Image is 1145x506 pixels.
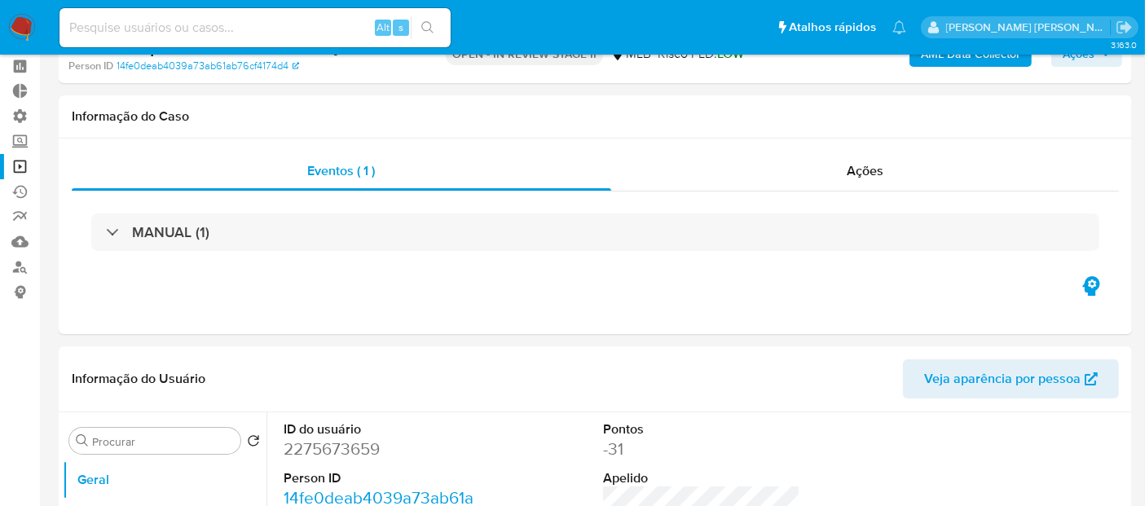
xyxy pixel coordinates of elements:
span: Alt [377,20,390,35]
b: Person ID [68,59,113,73]
dt: ID do usuário [284,420,481,438]
dt: Person ID [284,469,481,487]
dd: -31 [603,438,800,460]
button: Procurar [76,434,89,447]
input: Pesquise usuários ou casos... [59,17,451,38]
span: s [399,20,403,35]
a: 14fe0deab4039a73ab61ab76cf4174d4 [117,59,299,73]
span: Veja aparência por pessoa [924,359,1081,398]
button: Geral [63,460,266,499]
button: search-icon [411,16,444,39]
h1: Informação do Usuário [72,371,205,387]
dt: Pontos [603,420,800,438]
dd: 2275673659 [284,438,481,460]
span: Ações [847,161,883,180]
button: Veja aparência por pessoa [903,359,1119,398]
h3: MANUAL (1) [132,223,209,241]
a: Sair [1116,19,1133,36]
span: Eventos ( 1 ) [307,161,375,180]
a: Notificações [892,20,906,34]
button: Retornar ao pedido padrão [247,434,260,452]
div: MANUAL (1) [91,213,1099,251]
input: Procurar [92,434,234,449]
h1: Informação do Caso [72,108,1119,125]
span: 3.163.0 [1111,38,1137,51]
dt: Apelido [603,469,800,487]
span: Atalhos rápidos [789,19,876,36]
p: luciana.joia@mercadopago.com.br [946,20,1111,35]
span: # 8NJfcrVc5ZY7WANVeKTvlgee [197,41,352,57]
